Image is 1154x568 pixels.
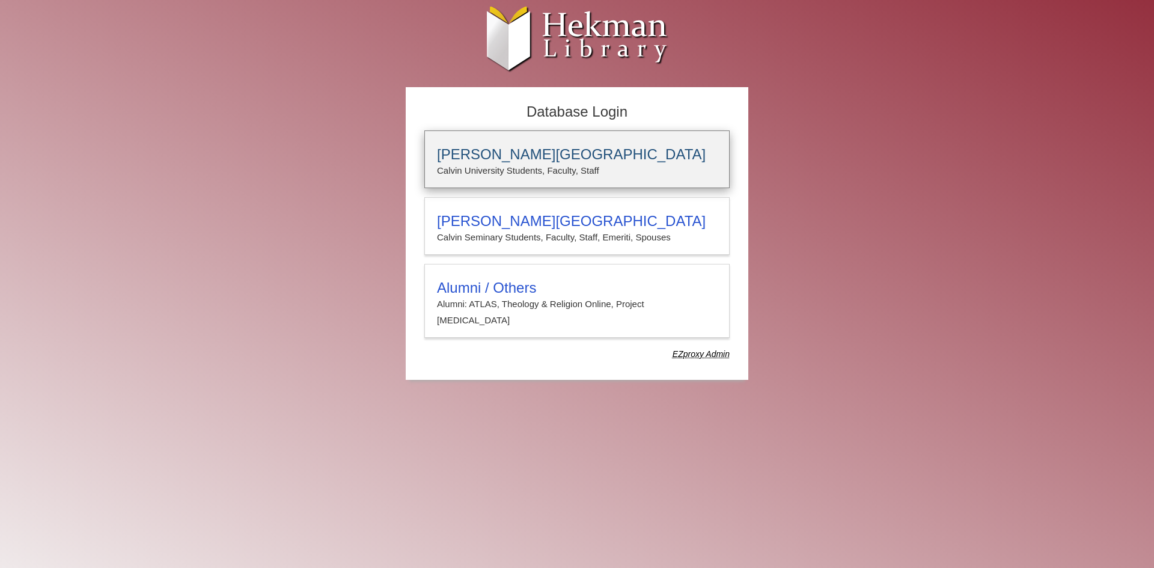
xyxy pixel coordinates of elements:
[437,279,717,328] summary: Alumni / OthersAlumni: ATLAS, Theology & Religion Online, Project [MEDICAL_DATA]
[437,279,717,296] h3: Alumni / Others
[673,349,730,359] dfn: Use Alumni login
[437,213,717,230] h3: [PERSON_NAME][GEOGRAPHIC_DATA]
[437,296,717,328] p: Alumni: ATLAS, Theology & Religion Online, Project [MEDICAL_DATA]
[437,146,717,163] h3: [PERSON_NAME][GEOGRAPHIC_DATA]
[424,130,730,188] a: [PERSON_NAME][GEOGRAPHIC_DATA]Calvin University Students, Faculty, Staff
[418,100,736,124] h2: Database Login
[437,163,717,179] p: Calvin University Students, Faculty, Staff
[424,197,730,255] a: [PERSON_NAME][GEOGRAPHIC_DATA]Calvin Seminary Students, Faculty, Staff, Emeriti, Spouses
[437,230,717,245] p: Calvin Seminary Students, Faculty, Staff, Emeriti, Spouses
